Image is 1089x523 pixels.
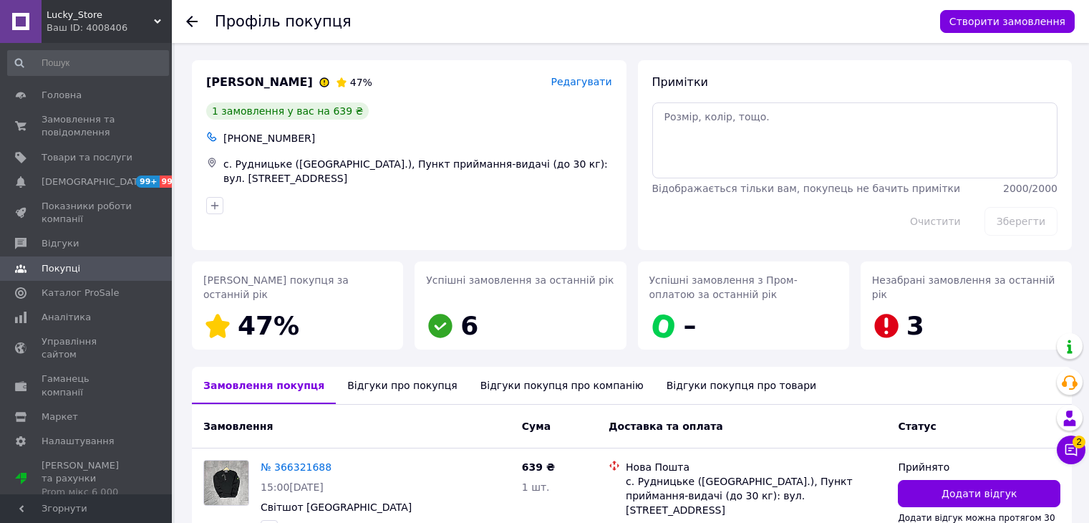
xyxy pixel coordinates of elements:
span: Гаманець компанії [42,373,132,398]
span: 47% [350,77,372,88]
span: Замовлення та повідомлення [42,113,132,139]
button: Чат з покупцем2 [1057,436,1085,464]
span: 2000 / 2000 [1003,183,1057,194]
span: 99+ [136,176,160,188]
span: [PERSON_NAME] та рахунки [42,459,132,499]
div: Замовлення покупця [192,367,336,404]
span: Додати відгук [942,486,1017,501]
div: Повернутися назад [186,14,198,29]
div: Нова Пошта [626,460,886,474]
span: [DEMOGRAPHIC_DATA] [42,176,147,188]
span: 2 [1073,436,1085,448]
div: Відгуки покупця про компанію [469,367,655,404]
span: Lucky_Store [47,9,154,21]
span: Успішні замовлення з Пром-оплатою за останній рік [649,274,798,300]
div: Прийнято [898,460,1060,474]
span: Показники роботи компанії [42,200,132,226]
div: Ваш ID: 4008406 [47,21,172,34]
span: Покупці [42,262,80,275]
span: – [684,311,697,340]
div: Відгуки покупця про товари [655,367,828,404]
button: Створити замовлення [940,10,1075,33]
span: 47% [238,311,299,340]
div: с. Рудницьке ([GEOGRAPHIC_DATA].), Пункт приймання-видачі (до 30 кг): вул. [STREET_ADDRESS] [221,154,615,188]
span: [PERSON_NAME] покупця за останній рік [203,274,349,300]
span: Доставка та оплата [609,421,723,432]
h1: Профіль покупця [215,13,352,30]
button: Додати відгук [898,480,1060,507]
span: Головна [42,89,82,102]
span: Незабрані замовлення за останній рік [872,274,1055,300]
a: Світшот [GEOGRAPHIC_DATA] [261,502,412,513]
a: № 366321688 [261,461,331,473]
div: с. Рудницьке ([GEOGRAPHIC_DATA].), Пункт приймання-видачі (до 30 кг): вул. [STREET_ADDRESS] [626,474,886,517]
img: Фото товару [204,461,248,505]
div: Відгуки про покупця [336,367,468,404]
span: Управління сайтом [42,335,132,361]
span: 99+ [160,176,183,188]
span: 1 шт. [522,481,550,493]
span: Відображається тільки вам, покупець не бачить примітки [652,183,961,194]
span: Редагувати [551,76,611,87]
span: Примітки [652,75,708,89]
span: Замовлення [203,421,273,432]
a: Фото товару [203,460,249,506]
span: 6 [460,311,478,340]
span: 15:00[DATE] [261,481,324,493]
span: Успішні замовлення за останній рік [426,274,614,286]
span: [PERSON_NAME] [206,75,313,91]
span: Каталог ProSale [42,287,119,299]
span: Відгуки [42,237,79,250]
div: [PHONE_NUMBER] [221,128,615,148]
div: Prom мікс 6 000 [42,486,132,499]
span: Товари та послуги [42,151,132,164]
span: 3 [906,311,924,340]
span: Налаштування [42,435,115,448]
span: Маркет [42,411,78,423]
span: Cума [522,421,551,432]
span: Аналітика [42,311,91,324]
span: 639 ₴ [522,461,555,473]
span: Статус [898,421,936,432]
div: 1 замовлення у вас на 639 ₴ [206,102,369,120]
input: Пошук [7,50,169,76]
